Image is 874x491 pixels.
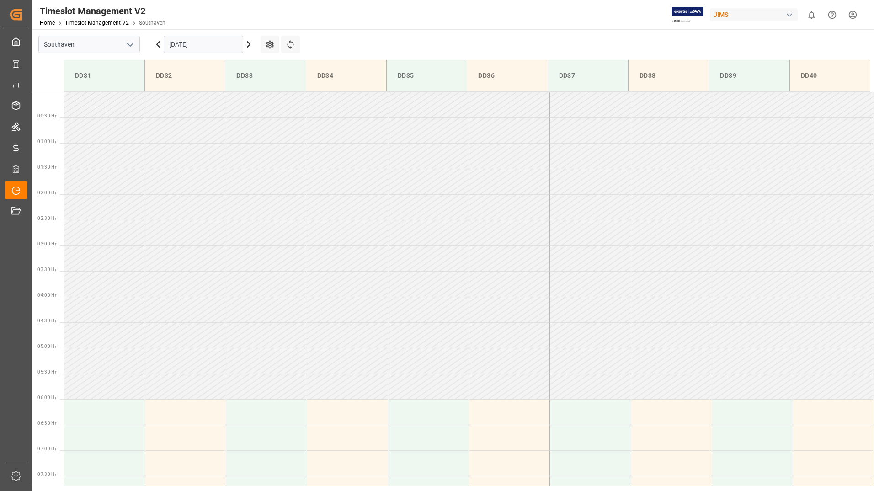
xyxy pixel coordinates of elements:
[716,67,782,84] div: DD39
[474,67,540,84] div: DD36
[37,446,56,451] span: 07:00 Hr
[801,5,822,25] button: show 0 new notifications
[37,472,56,477] span: 07:30 Hr
[37,318,56,323] span: 04:30 Hr
[710,6,801,23] button: JIMS
[797,67,863,84] div: DD40
[40,20,55,26] a: Home
[314,67,379,84] div: DD34
[40,4,165,18] div: Timeslot Management V2
[164,36,243,53] input: DD-MM-YYYY
[71,67,137,84] div: DD31
[37,267,56,272] span: 03:30 Hr
[822,5,842,25] button: Help Center
[152,67,218,84] div: DD32
[37,395,56,400] span: 06:00 Hr
[65,20,129,26] a: Timeslot Management V2
[123,37,137,52] button: open menu
[555,67,621,84] div: DD37
[37,139,56,144] span: 01:00 Hr
[37,113,56,118] span: 00:30 Hr
[37,344,56,349] span: 05:00 Hr
[37,293,56,298] span: 04:00 Hr
[37,369,56,374] span: 05:30 Hr
[38,36,140,53] input: Type to search/select
[710,8,798,21] div: JIMS
[37,216,56,221] span: 02:30 Hr
[37,165,56,170] span: 01:30 Hr
[37,421,56,426] span: 06:30 Hr
[636,67,701,84] div: DD38
[37,241,56,246] span: 03:00 Hr
[37,190,56,195] span: 02:00 Hr
[233,67,298,84] div: DD33
[394,67,459,84] div: DD35
[672,7,703,23] img: Exertis%20JAM%20-%20Email%20Logo.jpg_1722504956.jpg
